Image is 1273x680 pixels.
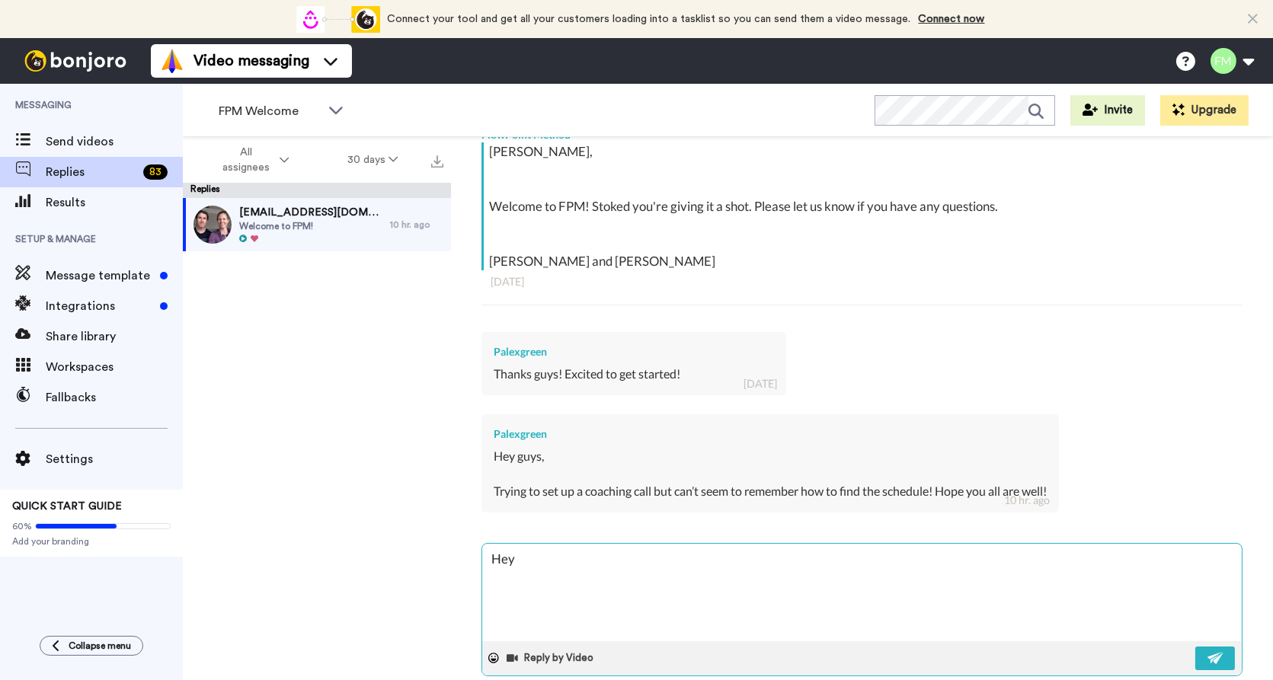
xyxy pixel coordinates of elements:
[494,344,774,359] div: Palexgreen
[46,358,183,376] span: Workspaces
[505,646,598,669] button: Reply by Video
[194,50,309,72] span: Video messaging
[239,205,382,220] span: [EMAIL_ADDRESS][DOMAIN_NAME]
[390,219,443,231] div: 10 hr. ago
[12,535,171,548] span: Add your branding
[46,327,183,346] span: Share library
[143,164,168,180] div: 83
[388,14,911,24] span: Connect your tool and get all your customers loading into a tasklist so you can send them a video...
[194,206,232,244] img: 0e01e860-998a-4a68-86b5-776f3e16e570-thumb.jpg
[12,501,122,512] span: QUICK START GUIDE
[494,426,1047,442] div: Palexgreen
[160,49,184,73] img: vm-color.svg
[1207,652,1224,664] img: send-white.svg
[40,636,143,656] button: Collapse menu
[318,146,427,174] button: 30 days
[46,267,154,285] span: Message template
[1004,493,1050,508] div: 10 hr. ago
[427,148,448,171] button: Export all results that match these filters now.
[744,376,777,391] div: [DATE]
[239,220,382,232] span: Welcome to FPM!
[46,132,183,151] span: Send videos
[183,183,451,198] div: Replies
[46,388,183,407] span: Fallbacks
[215,145,277,175] span: All assignees
[46,297,154,315] span: Integrations
[482,544,1242,641] textarea: H
[1160,95,1249,126] button: Upgrade
[219,102,321,120] span: FPM Welcome
[494,366,774,383] div: Thanks guys! Excited to get started!
[489,142,1239,270] div: [PERSON_NAME], Welcome to FPM! Stoked you're giving it a shot. Please let us know if you have any...
[491,274,1233,289] div: [DATE]
[18,50,133,72] img: bj-logo-header-white.svg
[296,6,380,33] div: animation
[431,155,443,168] img: export.svg
[46,193,183,212] span: Results
[1070,95,1145,126] button: Invite
[494,448,1047,500] div: Hey guys, Trying to set up a coaching call but can’t seem to remember how to find the schedule! H...
[919,14,985,24] a: Connect now
[46,450,183,468] span: Settings
[12,520,32,532] span: 60%
[183,198,451,251] a: [EMAIL_ADDRESS][DOMAIN_NAME]Welcome to FPM!10 hr. ago
[186,139,318,181] button: All assignees
[69,640,131,652] span: Collapse menu
[46,163,137,181] span: Replies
